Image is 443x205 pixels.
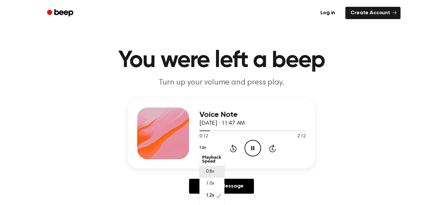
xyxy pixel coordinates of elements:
span: 1.2x [206,192,214,199]
span: 0.8x [206,168,214,175]
span: 1.0x [206,180,214,187]
button: 1.2x [199,142,206,153]
div: Playback Speed [199,153,224,166]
